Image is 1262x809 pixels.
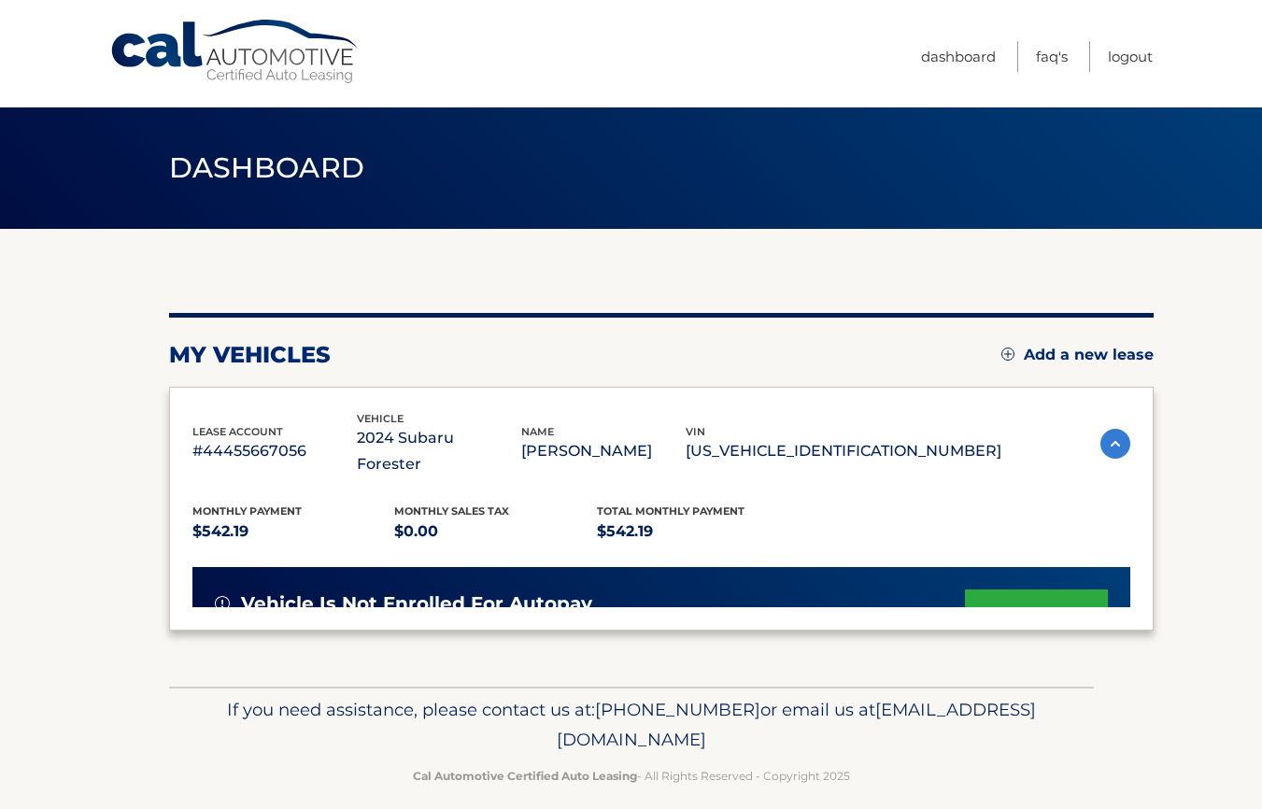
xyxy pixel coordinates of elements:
[521,438,686,464] p: [PERSON_NAME]
[192,504,302,518] span: Monthly Payment
[597,518,800,545] p: $542.19
[1108,41,1153,72] a: Logout
[394,518,597,545] p: $0.00
[169,150,365,185] span: Dashboard
[169,341,331,369] h2: my vehicles
[686,425,705,438] span: vin
[394,504,509,518] span: Monthly sales Tax
[192,438,357,464] p: #44455667056
[109,19,362,85] a: Cal Automotive
[1001,348,1014,361] img: add.svg
[241,592,592,616] span: vehicle is not enrolled for autopay
[965,589,1107,639] a: set up autopay
[181,695,1082,755] p: If you need assistance, please contact us at: or email us at
[181,766,1082,786] p: - All Rights Reserved - Copyright 2025
[595,699,760,720] span: [PHONE_NUMBER]
[192,425,283,438] span: lease account
[413,769,637,783] strong: Cal Automotive Certified Auto Leasing
[521,425,554,438] span: name
[1036,41,1068,72] a: FAQ's
[1001,346,1154,364] a: Add a new lease
[921,41,996,72] a: Dashboard
[1100,429,1130,459] img: accordion-active.svg
[215,596,230,611] img: alert-white.svg
[597,504,744,518] span: Total Monthly Payment
[686,438,1001,464] p: [US_VEHICLE_IDENTIFICATION_NUMBER]
[557,699,1036,750] span: [EMAIL_ADDRESS][DOMAIN_NAME]
[357,425,521,477] p: 2024 Subaru Forester
[192,518,395,545] p: $542.19
[357,412,404,425] span: vehicle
